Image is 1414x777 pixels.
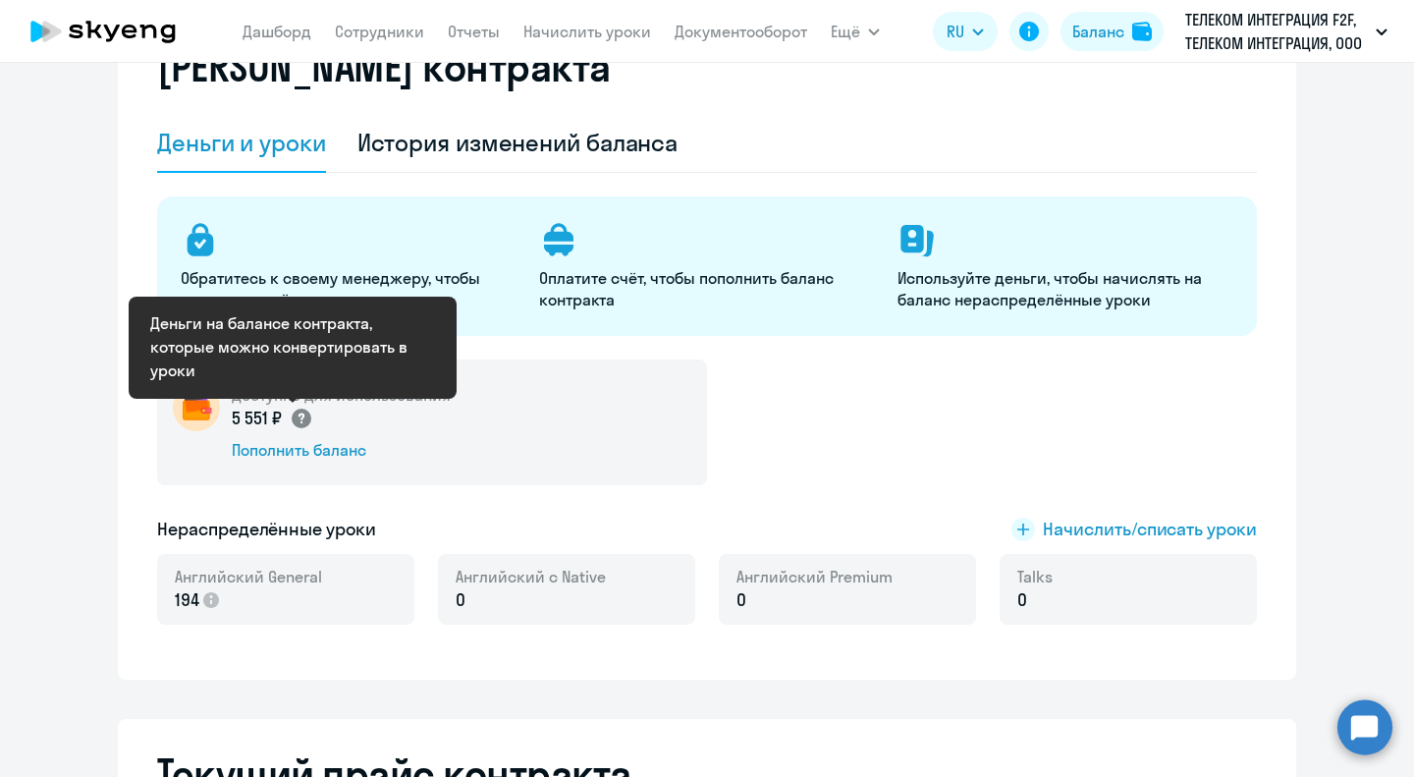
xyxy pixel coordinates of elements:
[157,127,326,158] div: Деньги и уроки
[157,517,376,542] h5: Нераспределённые уроки
[1072,20,1124,43] div: Баланс
[1060,12,1164,51] button: Балансbalance
[1017,566,1053,587] span: Talks
[736,587,746,613] span: 0
[243,22,311,41] a: Дашборд
[456,587,465,613] span: 0
[831,12,880,51] button: Ещё
[947,20,964,43] span: RU
[173,384,220,431] img: wallet-circle.png
[150,311,435,382] div: Деньги на балансе контракта, которые можно конвертировать в уроки
[335,22,424,41] a: Сотрудники
[1185,8,1368,55] p: ТЕЛЕКОМ ИНТЕГРАЦИЯ F2F, ТЕЛЕКОМ ИНТЕГРАЦИЯ, ООО
[232,406,313,431] p: 5 551 ₽
[175,587,199,613] span: 194
[523,22,651,41] a: Начислить уроки
[831,20,860,43] span: Ещё
[675,22,807,41] a: Документооборот
[456,566,606,587] span: Английский с Native
[1132,22,1152,41] img: balance
[897,267,1232,310] p: Используйте деньги, чтобы начислять на баланс нераспределённые уроки
[1043,517,1257,542] span: Начислить/списать уроки
[448,22,500,41] a: Отчеты
[1017,587,1027,613] span: 0
[181,267,516,310] p: Обратитесь к своему менеджеру, чтобы выставить счёт на оплату
[175,566,322,587] span: Английский General
[1175,8,1397,55] button: ТЕЛЕКОМ ИНТЕГРАЦИЯ F2F, ТЕЛЕКОМ ИНТЕГРАЦИЯ, ООО
[157,43,611,90] h2: [PERSON_NAME] контракта
[933,12,998,51] button: RU
[736,566,893,587] span: Английский Premium
[539,267,874,310] p: Оплатите счёт, чтобы пополнить баланс контракта
[232,439,451,461] div: Пополнить баланс
[357,127,679,158] div: История изменений баланса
